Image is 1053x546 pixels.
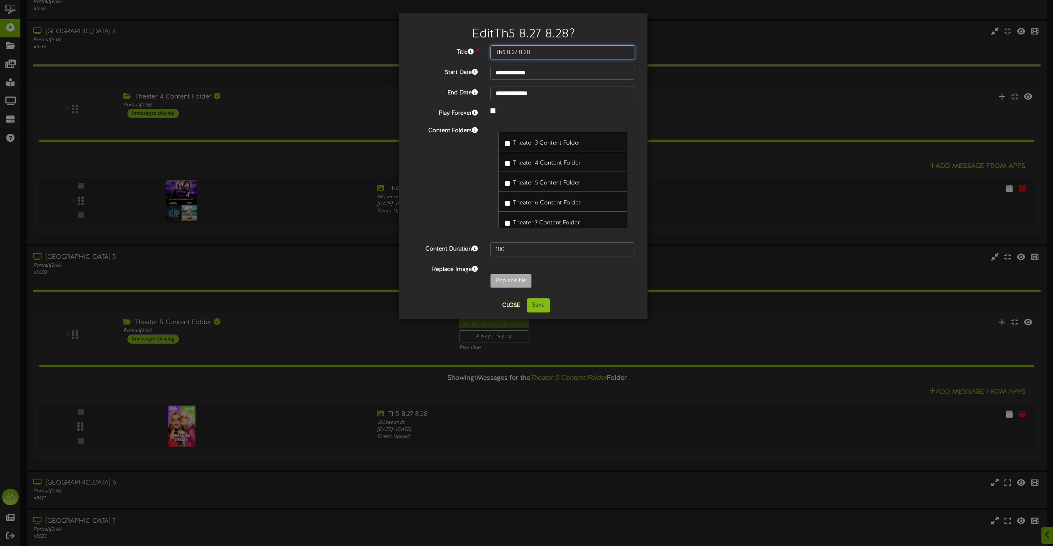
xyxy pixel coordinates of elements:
span: Theater 6 Content Folder [513,200,581,206]
span: Theater 4 Content Folder [513,160,581,166]
label: Play Forever [406,106,484,118]
h2: Edit Th5 8.27 8.28 ? [412,27,635,41]
input: 15 [490,242,635,256]
button: Save [527,298,550,312]
input: Theater 3 Content Folder [505,141,510,146]
span: Theater 7 Content Folder [513,220,580,226]
label: Start Date [406,66,484,77]
input: Theater 7 Content Folder [505,221,510,226]
input: Theater 4 Content Folder [505,161,510,166]
label: Title [406,45,484,57]
label: Content Folders [406,124,484,135]
label: End Date [406,86,484,97]
input: Theater 6 Content Folder [505,201,510,206]
input: Theater 5 Content Folder [505,181,510,186]
button: Close [497,299,525,312]
input: Title [490,45,635,59]
label: Replace Image [406,263,484,274]
span: Theater 3 Content Folder [513,140,580,146]
span: Theater 5 Content Folder [513,180,580,186]
label: Content Duration [406,242,484,253]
